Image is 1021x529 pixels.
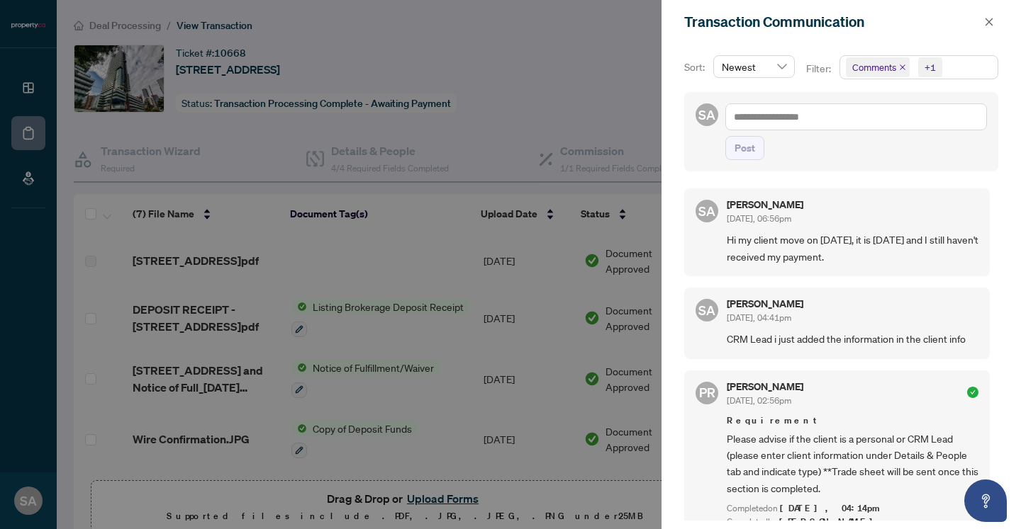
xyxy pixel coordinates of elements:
[722,56,786,77] span: Newest
[727,414,978,428] span: Requirement
[699,382,715,402] span: PR
[727,232,978,265] span: Hi my client move on [DATE], it is [DATE] and I still haven't received my payment.
[727,502,978,516] div: Completed on
[964,479,1007,522] button: Open asap
[698,105,715,125] span: SA
[684,11,980,33] div: Transaction Communication
[727,312,791,323] span: [DATE], 04:41pm
[727,331,978,347] span: CRM Lead i just added the information in the client info
[727,200,803,210] h5: [PERSON_NAME]
[925,60,936,74] div: +1
[780,502,882,514] span: [DATE], 04:14pm
[725,136,764,160] button: Post
[852,60,896,74] span: Comments
[899,64,906,71] span: close
[727,382,803,392] h5: [PERSON_NAME]
[967,387,978,398] span: check-circle
[727,213,791,224] span: [DATE], 06:56pm
[698,201,715,221] span: SA
[806,61,833,76] p: Filter:
[727,395,791,406] span: [DATE], 02:56pm
[846,57,910,77] span: Comments
[727,431,978,497] span: Please advise if the client is a personal or CRM Lead (please enter client information under Deta...
[684,59,708,75] p: Sort:
[727,516,978,529] div: Completed by
[984,17,994,27] span: close
[779,516,881,528] span: [PERSON_NAME]
[727,299,803,309] h5: [PERSON_NAME]
[698,300,715,320] span: SA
